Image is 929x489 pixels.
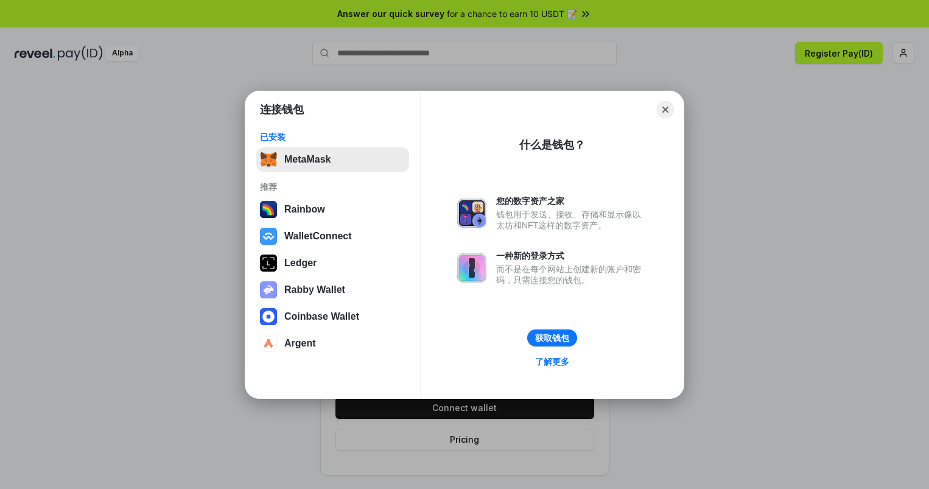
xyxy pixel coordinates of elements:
div: Rabby Wallet [284,284,345,295]
img: svg+xml,%3Csvg%20xmlns%3D%22http%3A%2F%2Fwww.w3.org%2F2000%2Fsvg%22%20width%3D%2228%22%20height%3... [260,255,277,272]
img: svg+xml,%3Csvg%20width%3D%2228%22%20height%3D%2228%22%20viewBox%3D%220%200%2028%2028%22%20fill%3D... [260,228,277,245]
button: MetaMask [256,147,409,172]
button: Coinbase Wallet [256,304,409,329]
img: svg+xml,%3Csvg%20xmlns%3D%22http%3A%2F%2Fwww.w3.org%2F2000%2Fsvg%22%20fill%3D%22none%22%20viewBox... [260,281,277,298]
div: 钱包用于发送、接收、存储和显示像以太坊和NFT这样的数字资产。 [496,209,647,231]
div: 您的数字资产之家 [496,195,647,206]
button: Rabby Wallet [256,278,409,302]
button: WalletConnect [256,224,409,248]
div: 什么是钱包？ [519,138,585,152]
button: Ledger [256,251,409,275]
div: 获取钱包 [535,332,569,343]
img: svg+xml,%3Csvg%20width%3D%22120%22%20height%3D%22120%22%20viewBox%3D%220%200%20120%20120%22%20fil... [260,201,277,218]
img: svg+xml,%3Csvg%20width%3D%2228%22%20height%3D%2228%22%20viewBox%3D%220%200%2028%2028%22%20fill%3D... [260,308,277,325]
div: Argent [284,338,316,349]
img: svg+xml,%3Csvg%20width%3D%2228%22%20height%3D%2228%22%20viewBox%3D%220%200%2028%2028%22%20fill%3D... [260,335,277,352]
div: Coinbase Wallet [284,311,359,322]
div: 一种新的登录方式 [496,250,647,261]
div: MetaMask [284,154,331,165]
img: svg+xml,%3Csvg%20xmlns%3D%22http%3A%2F%2Fwww.w3.org%2F2000%2Fsvg%22%20fill%3D%22none%22%20viewBox... [457,253,486,283]
button: Rainbow [256,197,409,222]
div: 推荐 [260,181,405,192]
h1: 连接钱包 [260,102,304,117]
div: Rainbow [284,204,325,215]
div: 而不是在每个网站上创建新的账户和密码，只需连接您的钱包。 [496,264,647,286]
button: Argent [256,331,409,356]
img: svg+xml,%3Csvg%20xmlns%3D%22http%3A%2F%2Fwww.w3.org%2F2000%2Fsvg%22%20fill%3D%22none%22%20viewBox... [457,199,486,228]
div: WalletConnect [284,231,352,242]
button: Close [657,101,674,118]
button: 获取钱包 [527,329,577,347]
img: svg+xml,%3Csvg%20fill%3D%22none%22%20height%3D%2233%22%20viewBox%3D%220%200%2035%2033%22%20width%... [260,151,277,168]
div: 已安装 [260,132,405,142]
div: 了解更多 [535,356,569,367]
a: 了解更多 [528,354,577,370]
div: Ledger [284,258,317,269]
